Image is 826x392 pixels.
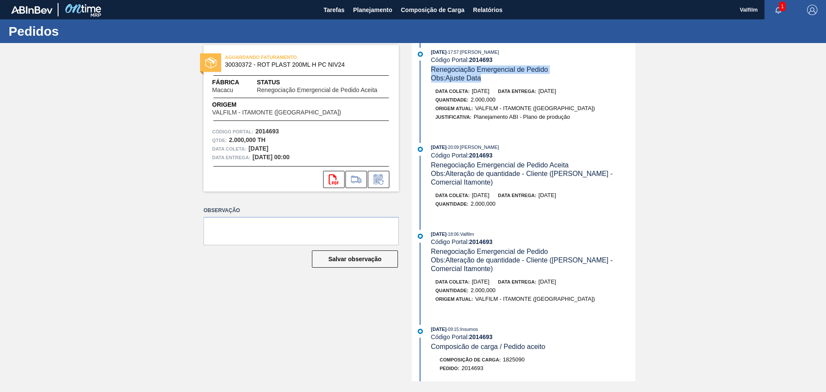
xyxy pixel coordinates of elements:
[212,109,341,116] span: VALFILM - ITAMONTE ([GEOGRAPHIC_DATA])
[345,171,367,188] div: Ir para Composição de Carga
[418,147,423,152] img: atual
[418,329,423,334] img: atual
[212,145,247,153] span: Data coleta:
[471,201,496,207] span: 2.000,000
[764,4,792,16] button: Notificações
[225,53,345,62] span: AGUARDANDO FATURAMENTO
[431,333,635,340] div: Código Portal:
[440,357,501,362] span: Composição de Carga :
[205,57,216,68] img: status
[11,6,52,14] img: TNhmsLtSVTkK8tSr43FrP2fwEKptu5GPRR3wAAAABJRU5ErkJggg==
[539,278,556,285] span: [DATE]
[807,5,817,15] img: Logout
[447,50,459,55] span: - 17:57
[503,356,525,363] span: 1825090
[257,78,390,87] span: Status
[368,171,389,188] div: Informar alteração no pedido
[323,171,345,188] div: Abrir arquivo PDF
[212,136,227,145] span: Qtde :
[431,231,447,237] span: [DATE]
[472,88,490,94] span: [DATE]
[469,238,493,245] strong: 2014693
[212,153,250,162] span: Data entrega:
[257,87,377,93] span: Renegociação Emergencial de Pedido Aceita
[212,127,253,136] span: Código Portal:
[431,256,615,272] span: Obs: Alteração de quantidade - Cliente ([PERSON_NAME] - Comercial Itamonte)
[471,287,496,293] span: 2.000,000
[779,2,786,11] span: 1
[498,279,536,284] span: Data entrega:
[435,106,473,111] span: Origem Atual:
[435,193,470,198] span: Data coleta:
[440,366,459,371] span: Pedido :
[498,193,536,198] span: Data entrega:
[212,100,366,109] span: Origem
[459,231,474,237] span: : Valfilm
[431,74,481,82] span: Obs: Ajuste Data
[312,250,398,268] button: Salvar observação
[431,248,548,255] span: Renegociação Emergencial de Pedido
[203,204,399,217] label: Observação
[498,89,536,94] span: Data entrega:
[472,192,490,198] span: [DATE]
[249,145,268,152] strong: [DATE]
[431,161,569,169] span: Renegociação Emergencial de Pedido Aceita
[431,56,635,63] div: Código Portal:
[418,234,423,239] img: atual
[353,5,392,15] span: Planejamento
[431,49,447,55] span: [DATE]
[435,97,468,102] span: Quantidade :
[472,278,490,285] span: [DATE]
[431,238,635,245] div: Código Portal:
[435,114,472,120] span: Justificativa:
[459,49,499,55] span: : [PERSON_NAME]
[401,5,465,15] span: Composição de Carga
[212,78,257,87] span: Fábrica
[431,343,546,350] span: Composicão de carga / Pedido aceito
[539,88,556,94] span: [DATE]
[447,145,459,150] span: - 20:09
[475,296,595,302] span: VALFILM - ITAMONTE ([GEOGRAPHIC_DATA])
[459,145,499,150] span: : [PERSON_NAME]
[418,52,423,57] img: atual
[212,87,233,93] span: Macacu
[462,365,484,371] span: 2014693
[431,170,615,186] span: Obs: Alteração de quantidade - Cliente ([PERSON_NAME] - Comercial Itamonte)
[431,152,635,159] div: Código Portal:
[256,128,279,135] strong: 2014693
[447,327,459,332] span: - 09:15
[539,192,556,198] span: [DATE]
[473,5,502,15] span: Relatórios
[447,232,459,237] span: - 18:06
[474,114,570,120] span: Planejamento ABI - Plano de produção
[435,296,473,302] span: Origem Atual:
[435,89,470,94] span: Data coleta:
[459,327,478,332] span: : Insumos
[469,152,493,159] strong: 2014693
[431,66,548,73] span: Renegociação Emergencial de Pedido
[469,333,493,340] strong: 2014693
[431,327,447,332] span: [DATE]
[253,154,290,161] strong: [DATE] 00:00
[435,288,468,293] span: Quantidade :
[225,62,381,68] span: 30030372 - ROT PLAST 200ML H PC NIV24
[9,26,161,36] h1: Pedidos
[229,136,265,143] strong: 2.000,000 TH
[475,105,595,111] span: VALFILM - ITAMONTE ([GEOGRAPHIC_DATA])
[471,96,496,103] span: 2.000,000
[469,56,493,63] strong: 2014693
[435,201,468,207] span: Quantidade :
[431,145,447,150] span: [DATE]
[324,5,345,15] span: Tarefas
[435,279,470,284] span: Data coleta:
